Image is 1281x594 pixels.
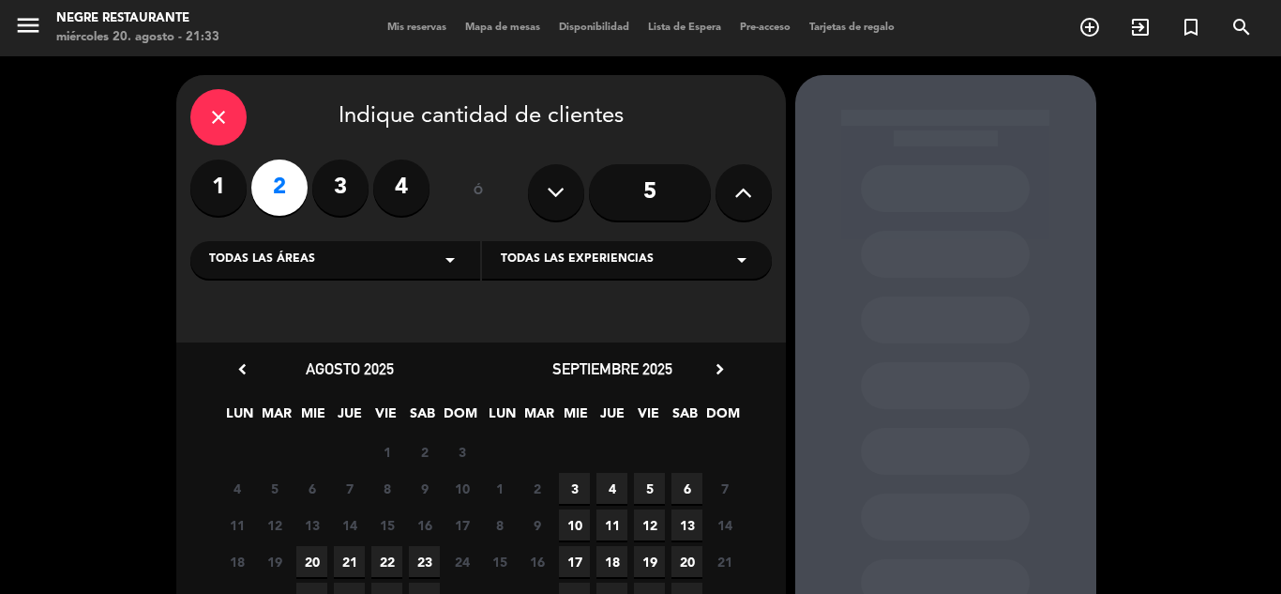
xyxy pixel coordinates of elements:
[14,11,42,46] button: menu
[296,510,327,541] span: 13
[560,403,591,434] span: MIE
[371,473,402,504] span: 8
[190,160,247,216] label: 1
[448,160,509,225] div: ó
[334,403,365,434] span: JUE
[484,546,515,577] span: 15
[409,436,440,467] span: 2
[521,510,552,541] span: 9
[710,359,730,379] i: chevron_right
[639,23,731,33] span: Lista de Espera
[1078,16,1101,38] i: add_circle_outline
[484,510,515,541] span: 8
[446,473,477,504] span: 10
[56,28,219,47] div: miércoles 20. agosto - 21:33
[706,403,737,434] span: DOM
[521,473,552,504] span: 2
[296,473,327,504] span: 6
[409,546,440,577] span: 23
[312,160,369,216] label: 3
[552,359,672,378] span: septiembre 2025
[259,473,290,504] span: 5
[559,473,590,504] span: 3
[523,403,554,434] span: MAR
[373,160,430,216] label: 4
[378,23,456,33] span: Mis reservas
[306,359,394,378] span: agosto 2025
[407,403,438,434] span: SAB
[559,546,590,577] span: 17
[409,473,440,504] span: 9
[261,403,292,434] span: MAR
[233,359,252,379] i: chevron_left
[633,403,664,434] span: VIE
[487,403,518,434] span: LUN
[709,510,740,541] span: 14
[800,23,904,33] span: Tarjetas de regalo
[671,473,702,504] span: 6
[559,510,590,541] span: 10
[251,160,308,216] label: 2
[439,249,461,271] i: arrow_drop_down
[56,9,219,28] div: Negre Restaurante
[550,23,639,33] span: Disponibilidad
[709,546,740,577] span: 21
[190,89,772,145] div: Indique cantidad de clientes
[259,546,290,577] span: 19
[501,251,654,269] span: Todas las experiencias
[596,473,627,504] span: 4
[484,473,515,504] span: 1
[596,510,627,541] span: 11
[14,11,42,39] i: menu
[207,106,230,129] i: close
[670,403,701,434] span: SAB
[334,473,365,504] span: 7
[221,473,252,504] span: 4
[671,510,702,541] span: 13
[221,546,252,577] span: 18
[446,510,477,541] span: 17
[297,403,328,434] span: MIE
[444,403,475,434] span: DOM
[371,510,402,541] span: 15
[1230,16,1253,38] i: search
[371,436,402,467] span: 1
[446,546,477,577] span: 24
[209,251,315,269] span: Todas las áreas
[1129,16,1152,38] i: exit_to_app
[446,436,477,467] span: 3
[1180,16,1202,38] i: turned_in_not
[731,23,800,33] span: Pre-acceso
[334,546,365,577] span: 21
[224,403,255,434] span: LUN
[634,546,665,577] span: 19
[731,249,753,271] i: arrow_drop_down
[671,546,702,577] span: 20
[371,546,402,577] span: 22
[409,510,440,541] span: 16
[334,510,365,541] span: 14
[634,510,665,541] span: 12
[296,546,327,577] span: 20
[521,546,552,577] span: 16
[634,473,665,504] span: 5
[221,510,252,541] span: 11
[709,473,740,504] span: 7
[370,403,401,434] span: VIE
[596,546,627,577] span: 18
[259,510,290,541] span: 12
[456,23,550,33] span: Mapa de mesas
[596,403,627,434] span: JUE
